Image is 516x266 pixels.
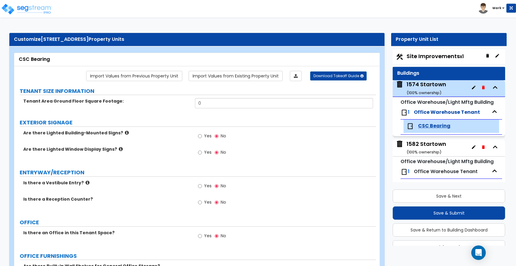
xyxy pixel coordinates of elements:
div: 1574 Startown [407,80,446,96]
span: Office Warehouse Tenant [414,168,478,175]
span: CSC Bearing [418,123,450,130]
span: [STREET_ADDRESS] [41,36,89,43]
button: Save & Next [393,189,505,203]
img: building.svg [396,80,404,88]
span: Yes [204,133,212,139]
input: No [215,199,219,206]
span: Download Takeoff Guide [313,73,359,78]
img: avatar.png [478,3,488,14]
span: Office Warehouse Tenant [414,109,480,116]
div: CSC Bearing [19,56,375,63]
button: Download Takeoff Guide [310,71,367,80]
input: Yes [198,149,202,156]
small: Office Warehouse/Light Mftg Building [401,99,494,106]
label: Is there a Reception Counter? [23,196,190,202]
label: TENANT SIZE INFORMATION [20,87,376,95]
label: EXTERIOR SIGNAGE [20,119,376,126]
div: Open Intercom Messenger [471,245,486,260]
span: 1582 Startown [396,140,446,156]
label: OFFICE FURNISHINGS [20,252,376,260]
span: Yes [204,233,212,239]
span: 1 [408,168,410,175]
input: Yes [198,133,202,140]
div: Customize Property Units [14,36,380,43]
div: Property Unit List [396,36,502,43]
small: ( 100 % ownership) [407,149,441,155]
i: click for more info! [125,130,129,135]
span: No [221,133,226,139]
label: Are there Lighted Window Display Signs? [23,146,190,152]
img: door.png [407,182,414,189]
img: door.png [401,168,408,176]
label: Is there a Vestibule Entry? [23,180,190,186]
input: Yes [198,183,202,189]
span: No [221,149,226,155]
img: door.png [401,109,408,116]
label: OFFICE [20,218,376,226]
small: x1 [460,53,464,60]
span: Site Improvements [407,52,464,60]
span: No [221,199,226,205]
small: ( 100 % ownership) [407,90,441,96]
b: Mark [492,6,501,10]
input: Yes [198,233,202,239]
button: Save & Submit [393,206,505,220]
div: Buildings [397,70,501,77]
input: No [215,233,219,239]
span: Yes [204,183,212,189]
img: Construction.png [396,53,404,61]
span: 1574 Startown [396,80,446,96]
i: click for more info! [86,180,89,185]
label: Are there Lighted Building-Mounted Signs? [23,130,190,136]
label: Is there an Office in this Tenant Space? [23,230,190,236]
button: Advanced [393,240,505,254]
input: No [215,183,219,189]
img: logo_pro_r.png [1,3,52,15]
input: Yes [198,199,202,206]
span: 1 [408,109,410,116]
span: No [221,183,226,189]
img: building.svg [396,140,404,148]
small: Office Warehouse/Light Mftg Building [401,158,494,165]
i: click for more info! [119,147,123,151]
input: No [215,149,219,156]
div: 1582 Startown [407,140,446,156]
label: ENTRYWAY/RECEPTION [20,169,376,176]
img: door.png [407,123,414,130]
span: Yes [204,199,212,205]
a: Import the dynamic attribute values from previous properties. [86,71,182,81]
span: No [221,233,226,239]
label: Tenant Area Ground Floor Square Footage: [23,98,190,104]
span: Yes [204,149,212,155]
button: Save & Return to Building Dashboard [393,223,505,237]
a: Import the dynamic attribute values from existing properties. [189,71,283,81]
a: Import the dynamic attributes value through Excel sheet [290,71,302,81]
span: LeeBoy [418,182,435,189]
input: No [215,133,219,140]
